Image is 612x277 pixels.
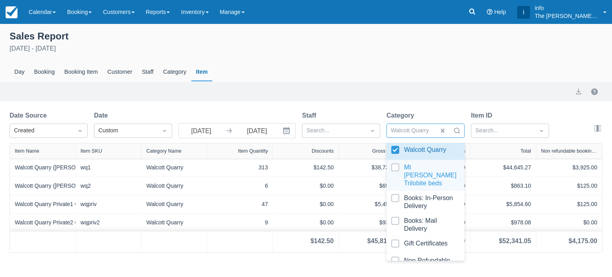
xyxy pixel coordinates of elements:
div: wq1 [80,163,136,172]
a: Walcott Quarry ([PERSON_NAME] Shale) [15,163,118,172]
div: $0.00 [278,218,333,227]
div: Day [10,63,29,81]
div: $697.00 [410,182,465,190]
div: $0.00 [278,182,333,190]
div: Walcott Quarry [146,182,202,190]
label: Category [386,111,417,120]
div: Sales Report [10,29,602,42]
div: $0.00 [541,218,597,227]
span: Dropdown icon [537,127,545,135]
div: $142.50 [278,163,333,172]
div: $45,816.10 [367,236,400,246]
label: Date Source [10,111,50,120]
label: Staff [302,111,320,120]
div: wqpriv2 [80,218,136,227]
div: $931.50 [344,218,400,227]
div: Created [14,126,69,135]
div: Item SKU [80,148,102,154]
img: checkfront-main-nav-mini-logo.png [6,6,18,18]
p: info [535,4,598,12]
div: i [517,6,530,19]
label: Item ID [471,111,495,120]
div: Non refundable booking fee (included) [541,148,597,154]
div: $125.00 [541,182,597,190]
div: Gross Sales [372,148,400,154]
div: $5,450.80 [344,200,400,208]
div: Customer [103,63,137,81]
div: $5,450.80 [410,200,465,208]
div: $52,341.05 [499,236,531,246]
span: Help [494,9,506,15]
div: [DATE] - [DATE] [10,44,602,53]
button: Interact with the calendar and add the check-in date for your trip. [279,124,295,138]
input: Start Date [179,124,224,138]
div: Walcott Quarry [146,200,202,208]
div: Staff [137,63,158,81]
div: $142.50 [310,236,333,246]
span: Dropdown icon [161,127,169,135]
div: 47 [212,200,268,208]
label: Date [94,111,111,120]
div: Total [520,148,531,154]
div: Item Quantity [238,148,268,154]
div: Item [191,63,213,81]
div: 313 [212,163,268,172]
div: $3,925.00 [541,163,597,172]
div: $38,594.30 [410,163,465,172]
div: $38,736.80 [344,163,400,172]
div: $4,175.00 [569,236,597,246]
div: wq2 [80,182,136,190]
div: $45,673.60 [433,236,465,246]
div: 6 [212,182,268,190]
div: Category Name [146,148,181,154]
i: Help [487,9,492,15]
div: Category [158,63,191,81]
span: Dropdown icon [369,127,377,135]
div: $5,854.60 [475,200,531,208]
a: Walcott Quarry Private1 Closed [15,200,92,208]
div: $863.10 [475,182,531,190]
a: Walcott Quarry Private2 Closed [15,218,92,227]
div: $697.00 [344,182,400,190]
div: 9 [212,218,268,227]
a: Walcott Quarry ([PERSON_NAME] Shale) Group2 [15,182,137,190]
div: $125.00 [541,200,597,208]
div: Walcott Quarry [146,218,202,227]
div: Booking [29,63,60,81]
div: $931.50 [410,218,465,227]
button: export [574,87,583,96]
div: Discounts [312,148,333,154]
span: Dropdown icon [76,127,84,135]
div: Custom [98,126,153,135]
div: Booking Item [60,63,103,81]
div: wqpriv [80,200,136,208]
div: $978.08 [475,218,531,227]
div: Walcott Quarry [146,163,202,172]
div: $0.00 [278,200,333,208]
p: The [PERSON_NAME] Shale Geoscience Foundation [535,12,598,20]
span: Search [453,127,461,135]
div: $44,645.27 [475,163,531,172]
div: Item Name [15,148,39,154]
input: End Date [235,124,279,138]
